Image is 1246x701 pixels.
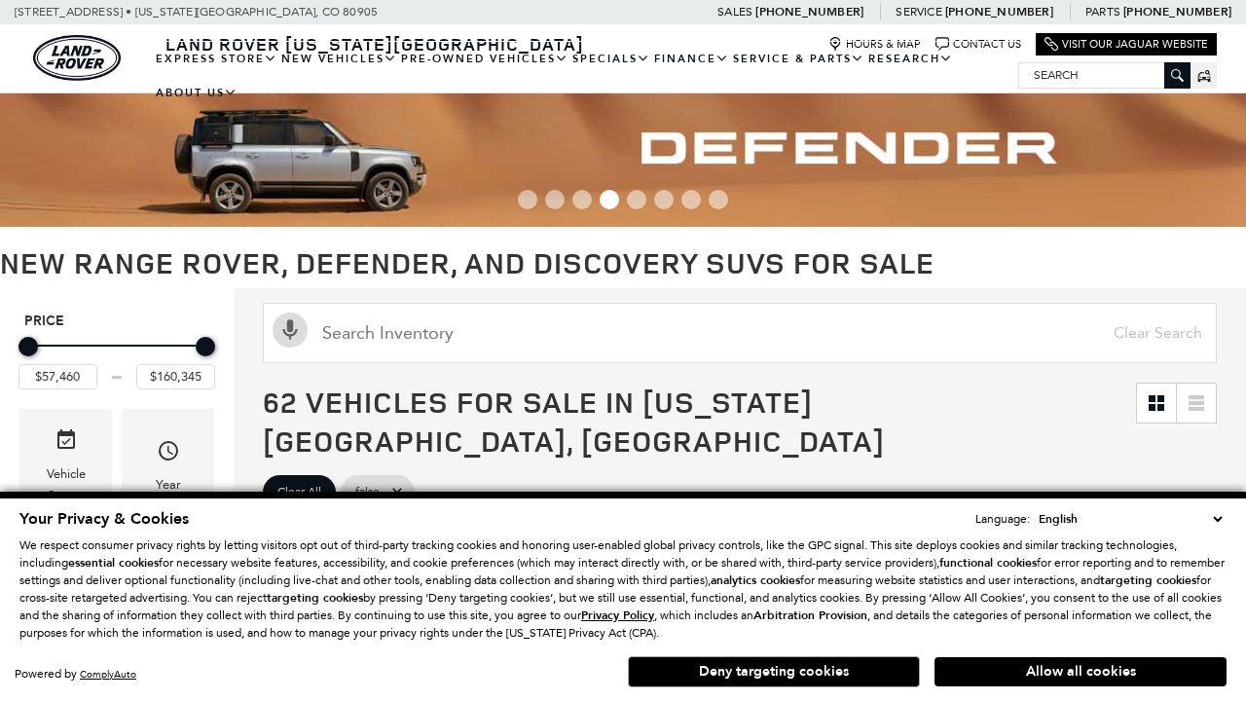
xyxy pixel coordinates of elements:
div: Language: [975,513,1030,525]
span: Your Privacy & Cookies [19,508,189,530]
span: Go to slide 6 [654,190,674,209]
span: Go to slide 1 [518,190,537,209]
span: Go to slide 7 [681,190,701,209]
h5: Price [24,313,209,330]
span: false [355,480,380,504]
input: Search [1019,63,1190,87]
a: [PHONE_NUMBER] [1123,4,1231,19]
input: Maximum [136,364,215,389]
div: Maximum Price [196,337,215,356]
img: Land Rover [33,35,121,81]
a: [PHONE_NUMBER] [945,4,1053,19]
strong: analytics cookies [711,572,800,588]
span: Go to slide 5 [627,190,646,209]
span: Go to slide 8 [709,190,728,209]
span: Clear All [277,480,321,504]
a: New Vehicles [279,42,399,76]
a: [PHONE_NUMBER] [755,4,863,19]
a: Research [866,42,955,76]
button: Allow all cookies [934,657,1227,686]
div: YearYear [122,409,214,521]
div: Powered by [15,668,136,681]
a: Land Rover [US_STATE][GEOGRAPHIC_DATA] [154,32,596,55]
a: Service & Parts [731,42,866,76]
nav: Main Navigation [154,42,1018,110]
a: land-rover [33,35,121,81]
a: [STREET_ADDRESS] • [US_STATE][GEOGRAPHIC_DATA], CO 80905 [15,5,378,18]
strong: Arbitration Provision [753,608,867,623]
strong: targeting cookies [267,590,363,606]
span: Go to slide 2 [545,190,565,209]
strong: functional cookies [939,555,1037,571]
span: Land Rover [US_STATE][GEOGRAPHIC_DATA] [165,32,584,55]
svg: Click to toggle on voice search [273,313,308,348]
input: Search Inventory [263,303,1217,363]
span: Sales [717,5,752,18]
a: Specials [570,42,652,76]
p: We respect consumer privacy rights by letting visitors opt out of third-party tracking cookies an... [19,536,1227,642]
div: VehicleVehicle Status [19,409,112,521]
button: Deny targeting cookies [628,656,920,687]
span: Go to slide 4 [600,190,619,209]
u: Privacy Policy [581,608,654,623]
span: Vehicle [55,424,78,463]
a: Finance [652,42,731,76]
a: Contact Us [935,37,1021,52]
a: ComplyAuto [80,668,136,681]
select: Language Select [1034,509,1227,529]
strong: essential cookies [68,555,159,571]
span: Service [896,5,941,18]
a: Visit Our Jaguar Website [1044,37,1208,52]
div: Price [18,330,215,389]
span: Parts [1085,5,1120,18]
a: Hours & Map [828,37,921,52]
a: About Us [154,76,239,110]
span: Year [157,434,180,474]
div: Vehicle Status [34,463,97,506]
a: Privacy Policy [581,609,654,622]
strong: targeting cookies [1100,572,1196,588]
input: Minimum [18,364,97,389]
span: 62 Vehicles for Sale in [US_STATE][GEOGRAPHIC_DATA], [GEOGRAPHIC_DATA] [263,382,885,461]
a: EXPRESS STORE [154,42,279,76]
span: Go to slide 3 [572,190,592,209]
div: Year [156,474,181,496]
a: Pre-Owned Vehicles [399,42,570,76]
div: Minimum Price [18,337,38,356]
